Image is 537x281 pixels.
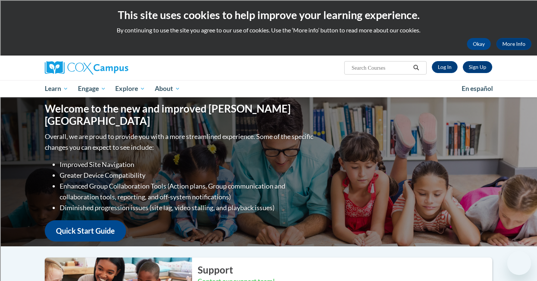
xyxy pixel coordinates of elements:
a: Learn [40,80,73,97]
button: Search [411,63,422,72]
a: Register [463,61,492,73]
span: En español [462,85,493,92]
a: Cox Campus [45,61,186,75]
a: En español [457,81,498,97]
span: Learn [45,84,68,93]
a: Engage [73,80,111,97]
a: About [150,80,185,97]
div: Main menu [34,80,503,97]
span: About [155,84,180,93]
input: Search Courses [351,63,411,72]
span: Explore [115,84,145,93]
span: Engage [78,84,106,93]
a: Log In [432,61,458,73]
img: Cox Campus [45,61,128,75]
iframe: Button to launch messaging window [507,251,531,275]
a: Explore [110,80,150,97]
